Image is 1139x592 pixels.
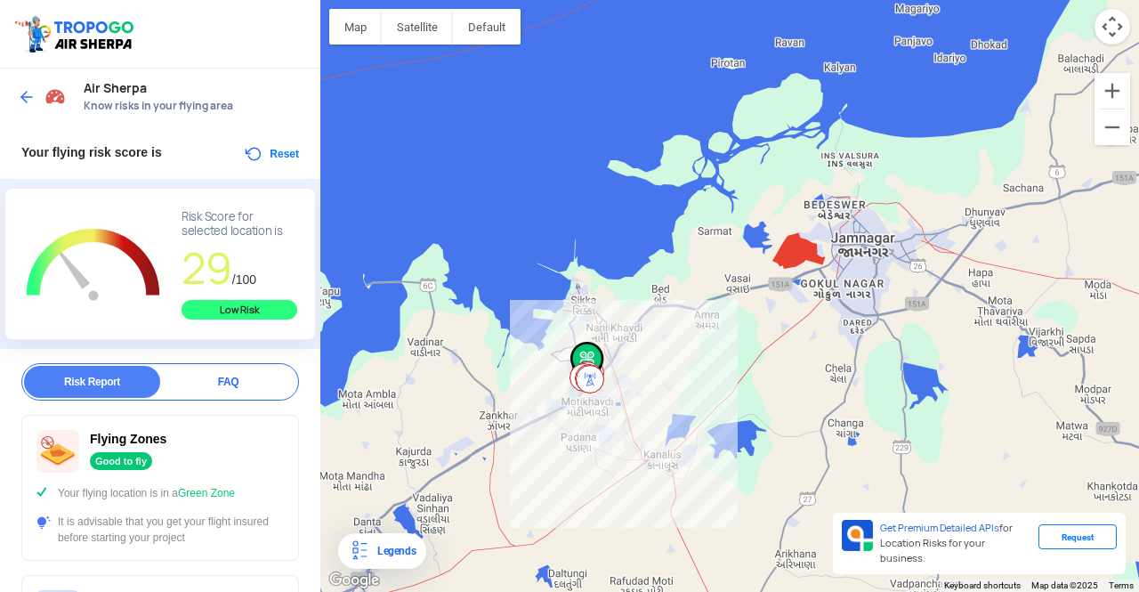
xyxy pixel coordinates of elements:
[84,81,303,95] span: Air Sherpa
[1095,73,1130,109] button: Zoom in
[1038,524,1117,549] div: Request
[325,569,384,592] a: Open this area in Google Maps (opens a new window)
[325,569,384,592] img: Google
[382,9,453,45] button: Show satellite imagery
[160,366,296,398] div: FAQ
[873,520,1038,567] div: for Location Risks for your business.
[842,520,873,551] img: Premium APIs
[232,272,256,287] span: /100
[36,430,79,473] img: ic_nofly.svg
[182,240,232,296] span: 29
[1095,109,1130,145] button: Zoom out
[1109,580,1134,590] a: Terms
[90,452,152,470] div: Good to fly
[84,99,303,113] span: Know risks in your flying area
[178,487,235,499] span: Green Zone
[21,145,162,159] span: Your flying risk score is
[944,580,1021,592] button: Keyboard shortcuts
[243,143,299,165] button: Reset
[370,540,416,562] div: Legends
[349,540,370,562] img: Legends
[44,85,66,107] img: Risk Scores
[24,366,160,398] div: Risk Report
[182,210,297,239] div: Risk Score for selected location is
[90,432,166,446] span: Flying Zones
[19,210,168,321] g: Chart
[18,88,36,106] img: ic_arrow_back_blue.svg
[13,13,140,54] img: ic_tgdronemaps.svg
[1095,9,1130,45] button: Map camera controls
[329,9,382,45] button: Show street map
[36,485,284,501] div: Your flying location is in a
[880,522,999,534] span: Get Premium Detailed APIs
[1031,580,1098,590] span: Map data ©2025
[182,300,297,320] div: Low Risk
[36,514,284,546] div: It is advisable that you get your flight insured before starting your project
